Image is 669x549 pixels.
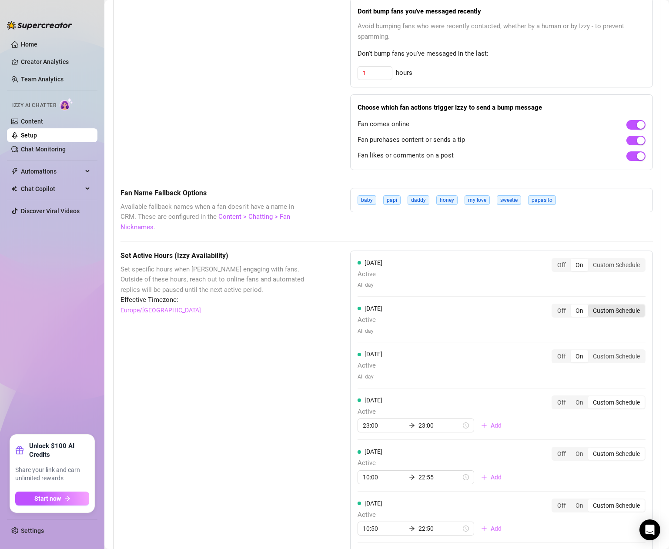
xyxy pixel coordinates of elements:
div: Open Intercom Messenger [639,519,660,540]
span: Fan purchases content or sends a tip [358,135,465,145]
span: Chat Copilot [21,182,83,196]
span: plus [481,526,487,532]
div: On [571,350,588,362]
span: [DATE] [365,448,382,455]
span: gift [15,446,24,455]
span: baby [358,195,376,205]
a: Chat Monitoring [21,146,66,153]
span: [DATE] [365,305,382,312]
span: Fan comes online [358,119,409,130]
span: Active [358,458,508,469]
button: Add [474,522,508,536]
span: my love [465,195,490,205]
div: On [571,305,588,317]
span: All day [358,373,382,381]
span: Share your link and earn unlimited rewards [15,466,89,483]
span: papasito [528,195,556,205]
span: All day [358,281,382,289]
div: Custom Schedule [588,499,645,512]
span: Add [491,422,502,429]
div: Off [552,499,571,512]
button: Start nowarrow-right [15,492,89,505]
span: Avoid bumping fans who were recently contacted, whether by a human or by Izzy - to prevent spamming. [358,21,646,42]
span: hours [396,68,412,78]
div: On [571,448,588,460]
div: Off [552,305,571,317]
a: Creator Analytics [21,55,90,69]
img: logo-BBDzfeDw.svg [7,21,72,30]
span: arrow-right [409,474,415,480]
div: segmented control [552,499,646,512]
div: Custom Schedule [588,305,645,317]
a: Team Analytics [21,76,64,83]
span: Available fallback names when a fan doesn't have a name in CRM. These are configured in the . [120,202,307,233]
input: Start time [363,524,405,533]
div: Off [552,350,571,362]
span: Set specific hours when [PERSON_NAME] engaging with fans. Outside of these hours, reach out to on... [120,264,307,295]
span: Active [358,315,382,325]
span: [DATE] [365,259,382,266]
span: Fan likes or comments on a post [358,151,454,161]
div: segmented control [552,304,646,318]
span: [DATE] [365,351,382,358]
span: arrow-right [64,495,70,502]
div: Off [552,448,571,460]
img: Chat Copilot [11,186,17,192]
span: thunderbolt [11,168,18,175]
input: End time [418,472,461,482]
span: Add [491,474,502,481]
strong: Unlock $100 AI Credits [29,442,89,459]
div: On [571,499,588,512]
div: On [571,259,588,271]
span: plus [481,422,487,428]
h5: Set Active Hours (Izzy Availability) [120,251,307,261]
span: Active [358,269,382,280]
a: Home [21,41,37,48]
span: Start now [34,495,61,502]
h5: Fan Name Fallback Options [120,188,307,198]
a: Settings [21,527,44,534]
div: segmented control [552,258,646,272]
span: Don't bump fans you've messaged in the last: [358,49,646,59]
div: Off [552,259,571,271]
input: Start time [363,421,405,430]
div: segmented control [552,349,646,363]
span: All day [358,327,382,335]
div: On [571,396,588,408]
div: segmented control [552,395,646,409]
img: AI Chatter [60,98,73,110]
button: Add [474,470,508,484]
input: End time [418,421,461,430]
span: Active [358,510,508,520]
span: Izzy AI Chatter [12,101,56,110]
span: [DATE] [365,397,382,404]
strong: Don't bump fans you've messaged recently [358,7,481,15]
span: plus [481,474,487,480]
a: Setup [21,132,37,139]
span: honey [436,195,458,205]
a: Discover Viral Videos [21,208,80,214]
span: [DATE] [365,500,382,507]
a: Europe/[GEOGRAPHIC_DATA] [120,305,201,315]
span: arrow-right [409,422,415,428]
span: Active [358,407,508,417]
a: Content [21,118,43,125]
div: segmented control [552,447,646,461]
strong: Choose which fan actions trigger Izzy to send a bump message [358,104,542,111]
span: daddy [408,195,429,205]
span: arrow-right [409,526,415,532]
input: End time [418,524,461,533]
span: Active [358,361,382,371]
span: papi [383,195,401,205]
span: Add [491,525,502,532]
span: Effective Timezone: [120,295,307,305]
button: Add [474,418,508,432]
input: Start time [363,472,405,482]
div: Off [552,396,571,408]
span: Automations [21,164,83,178]
div: Custom Schedule [588,350,645,362]
span: sweetie [497,195,521,205]
div: Custom Schedule [588,448,645,460]
div: Custom Schedule [588,259,645,271]
div: Custom Schedule [588,396,645,408]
